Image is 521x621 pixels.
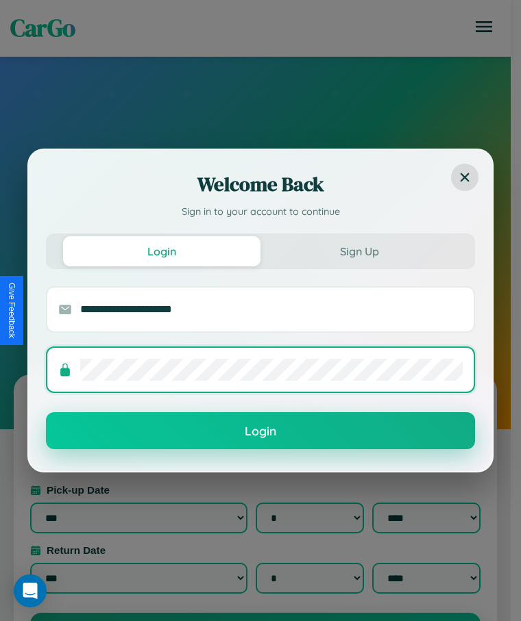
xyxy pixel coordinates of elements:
button: Login [46,412,475,449]
h2: Welcome Back [46,170,475,198]
div: Open Intercom Messenger [14,574,47,607]
button: Sign Up [260,236,458,266]
div: Give Feedback [7,283,16,338]
button: Login [63,236,260,266]
p: Sign in to your account to continue [46,205,475,220]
